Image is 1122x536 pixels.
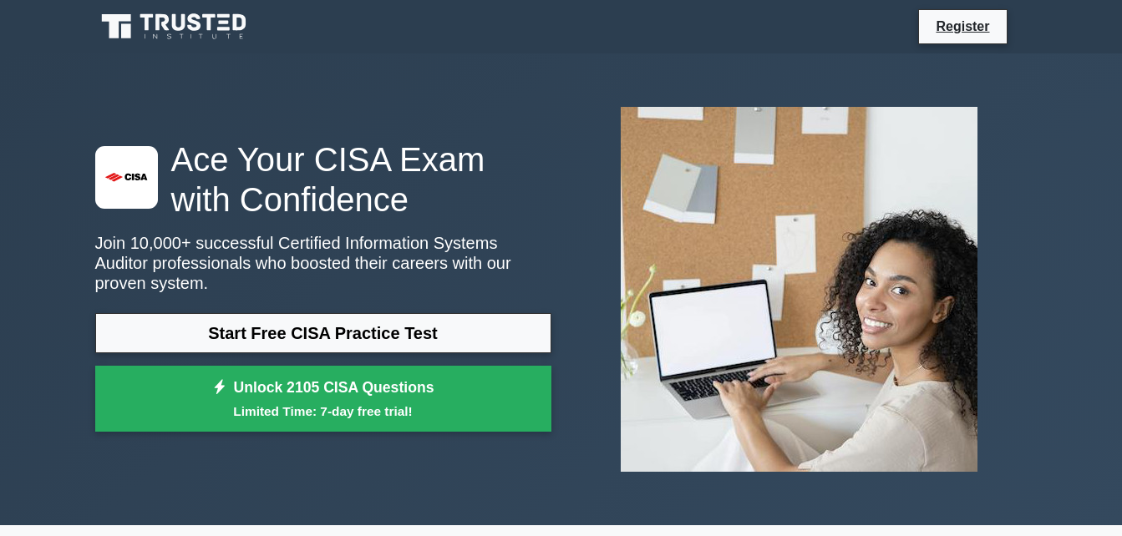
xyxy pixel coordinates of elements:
[95,313,551,353] a: Start Free CISA Practice Test
[95,366,551,432] a: Unlock 2105 CISA QuestionsLimited Time: 7-day free trial!
[926,16,999,37] a: Register
[95,139,551,220] h1: Ace Your CISA Exam with Confidence
[95,233,551,293] p: Join 10,000+ successful Certified Information Systems Auditor professionals who boosted their car...
[116,402,531,421] small: Limited Time: 7-day free trial!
